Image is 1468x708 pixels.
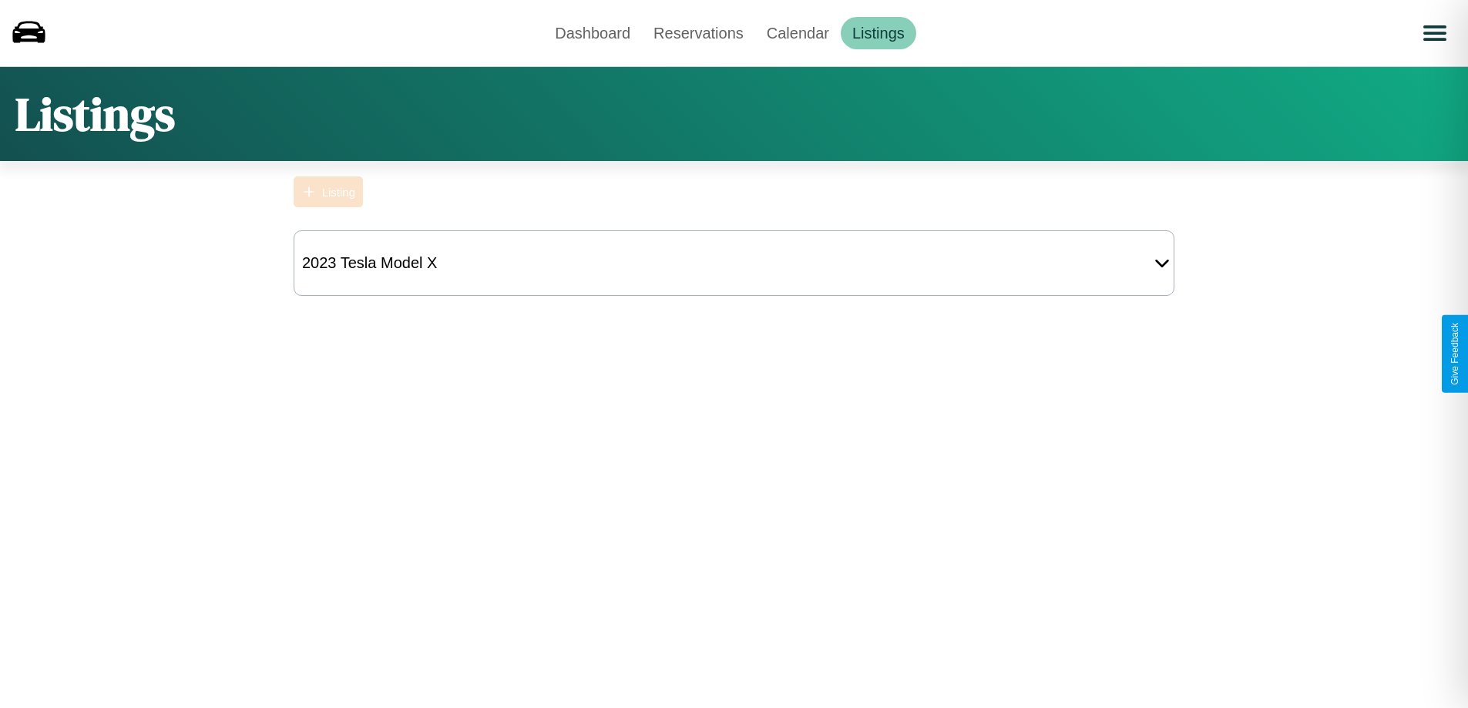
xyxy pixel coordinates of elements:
[543,17,642,49] a: Dashboard
[841,17,916,49] a: Listings
[15,82,175,146] h1: Listings
[642,17,755,49] a: Reservations
[294,176,363,207] button: Listing
[1450,323,1460,385] div: Give Feedback
[294,247,445,280] div: 2023 Tesla Model X
[322,186,355,199] div: Listing
[1413,12,1456,55] button: Open menu
[755,17,841,49] a: Calendar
